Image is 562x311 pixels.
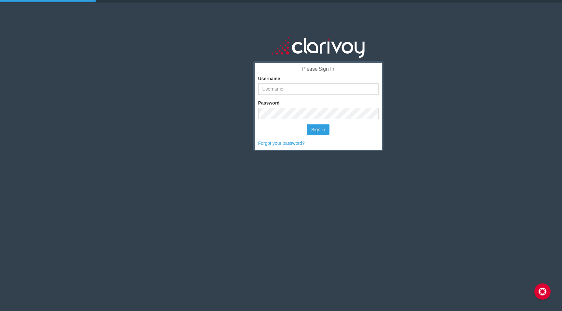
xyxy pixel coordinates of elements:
a: Forgot your password? [258,141,305,146]
img: clarivoy_whitetext_transbg.svg [272,36,365,59]
button: Sign in [307,124,329,135]
label: Password [258,100,280,106]
h3: Please Sign In [258,66,379,72]
input: Username [258,83,379,95]
label: Username [258,75,280,82]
